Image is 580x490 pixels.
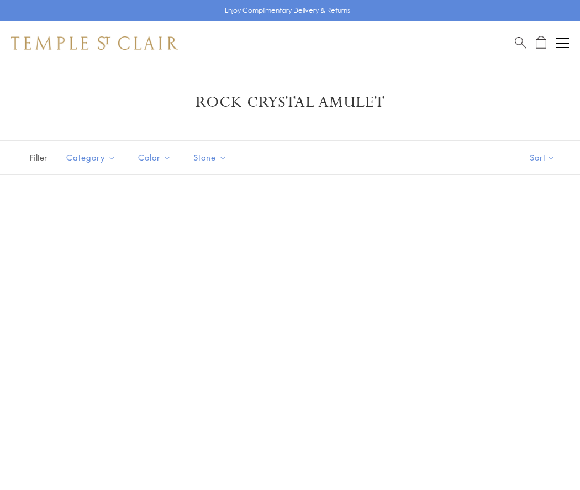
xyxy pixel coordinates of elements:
[28,93,552,113] h1: Rock Crystal Amulet
[58,145,124,170] button: Category
[536,36,546,50] a: Open Shopping Bag
[133,151,180,164] span: Color
[225,5,350,16] p: Enjoy Complimentary Delivery & Returns
[61,151,124,164] span: Category
[11,36,178,50] img: Temple St. Clair
[185,145,235,170] button: Stone
[556,36,569,50] button: Open navigation
[505,141,580,174] button: Show sort by
[515,36,526,50] a: Search
[130,145,180,170] button: Color
[188,151,235,164] span: Stone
